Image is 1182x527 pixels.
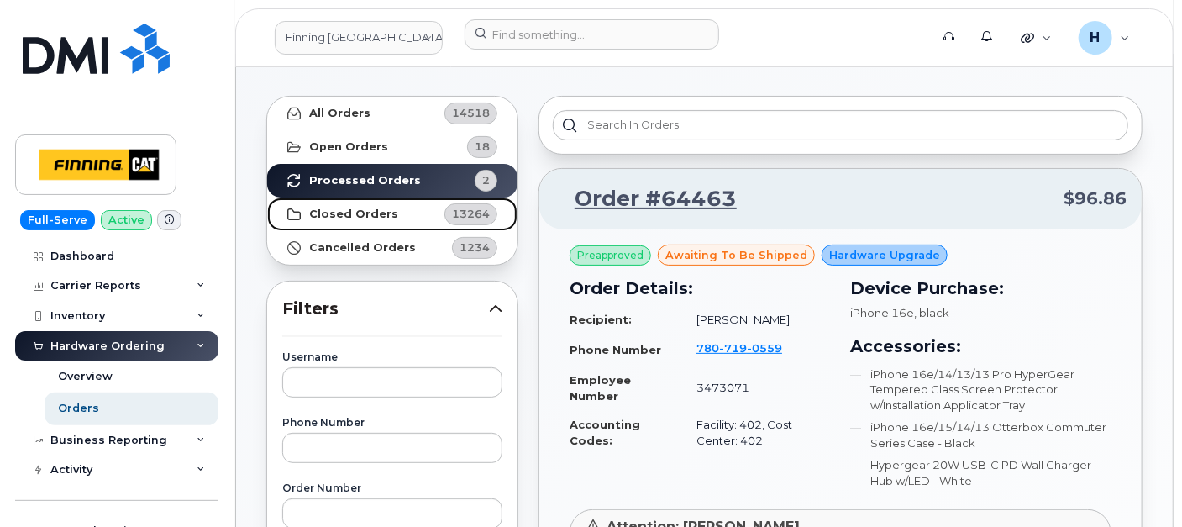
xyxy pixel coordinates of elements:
[267,164,517,198] a: Processed Orders2
[851,306,915,319] span: iPhone 16e
[553,110,1128,140] input: Search in orders
[570,313,632,326] strong: Recipient:
[1064,187,1127,211] span: $96.86
[681,366,830,410] td: 3473071
[309,140,388,154] strong: Open Orders
[460,240,490,256] span: 1234
[696,341,802,355] a: 7807190559
[309,107,370,120] strong: All Orders
[570,418,640,447] strong: Accounting Codes:
[719,341,747,355] span: 719
[282,297,489,321] span: Filters
[747,341,782,355] span: 0559
[1090,28,1101,48] span: H
[851,457,1112,488] li: Hypergear 20W USB-C PD Wall Charger Hub w/LED - White
[851,276,1112,301] h3: Device Purchase:
[282,352,502,362] label: Username
[482,172,490,188] span: 2
[267,130,517,164] a: Open Orders18
[829,247,940,263] span: Hardware Upgrade
[282,418,502,428] label: Phone Number
[452,105,490,121] span: 14518
[570,373,631,403] strong: Employee Number
[696,341,782,355] span: 780
[851,366,1112,414] li: iPhone 16e/14/13/13 Pro HyperGear Tempered Glass Screen Protector w/Installation Applicator Tray
[452,206,490,222] span: 13264
[570,276,831,301] h3: Order Details:
[665,247,807,263] span: awaiting to be shipped
[554,184,737,214] a: Order #64463
[851,334,1112,359] h3: Accessories:
[309,174,421,187] strong: Processed Orders
[851,419,1112,451] li: iPhone 16e/15/14/13 Otterbox Commuter Series Case - Black
[267,198,517,231] a: Closed Orders13264
[475,139,490,155] span: 18
[1067,21,1142,55] div: hakaur@dminc.com
[681,305,830,335] td: [PERSON_NAME]
[681,410,830,455] td: Facility: 402, Cost Center: 402
[267,97,517,130] a: All Orders14518
[577,248,644,263] span: Preapproved
[465,19,719,50] input: Find something...
[570,343,661,356] strong: Phone Number
[1009,21,1064,55] div: Quicklinks
[275,21,443,55] a: Finning Canada
[915,306,950,319] span: , black
[309,241,416,255] strong: Cancelled Orders
[282,483,502,493] label: Order Number
[267,231,517,265] a: Cancelled Orders1234
[309,208,398,221] strong: Closed Orders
